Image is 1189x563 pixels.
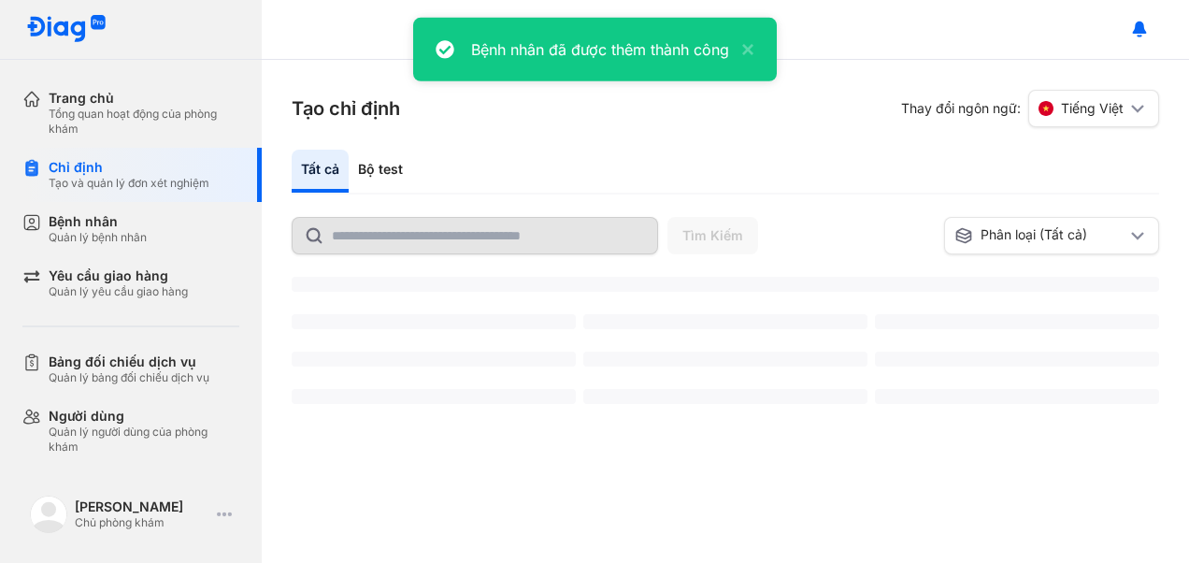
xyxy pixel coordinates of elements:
[583,314,867,329] span: ‌
[30,496,67,533] img: logo
[292,352,576,367] span: ‌
[49,213,147,230] div: Bệnh nhân
[292,314,576,329] span: ‌
[292,150,349,193] div: Tất cả
[49,107,239,137] div: Tổng quan hoạt động của phòng khám
[49,267,188,284] div: Yêu cầu giao hàng
[583,389,867,404] span: ‌
[667,217,758,254] button: Tìm Kiếm
[875,314,1159,329] span: ‌
[875,389,1159,404] span: ‌
[292,389,576,404] span: ‌
[49,159,209,176] div: Chỉ định
[75,515,209,530] div: Chủ phòng khám
[49,90,239,107] div: Trang chủ
[349,150,412,193] div: Bộ test
[49,230,147,245] div: Quản lý bệnh nhân
[49,284,188,299] div: Quản lý yêu cầu giao hàng
[292,95,400,122] h3: Tạo chỉ định
[583,352,867,367] span: ‌
[75,498,209,515] div: [PERSON_NAME]
[292,277,1159,292] span: ‌
[49,354,209,370] div: Bảng đối chiếu dịch vụ
[26,15,107,44] img: logo
[875,352,1159,367] span: ‌
[49,370,209,385] div: Quản lý bảng đối chiếu dịch vụ
[49,408,239,425] div: Người dùng
[49,176,209,191] div: Tạo và quản lý đơn xét nghiệm
[49,425,239,455] div: Quản lý người dùng của phòng khám
[901,90,1159,127] div: Thay đổi ngôn ngữ:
